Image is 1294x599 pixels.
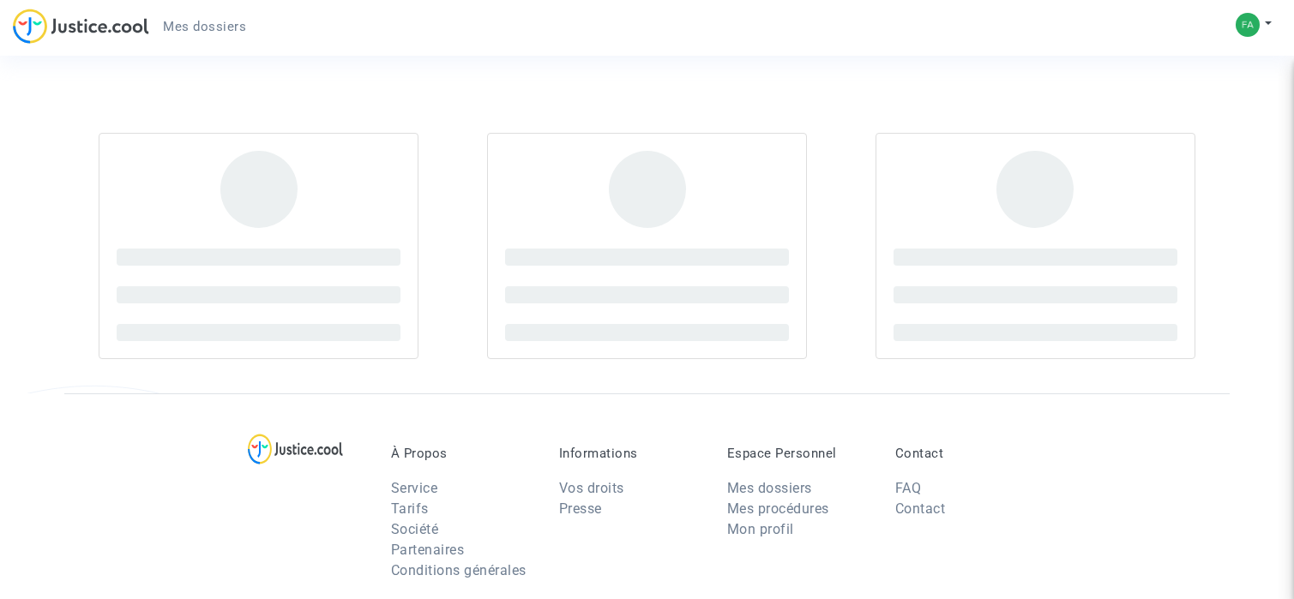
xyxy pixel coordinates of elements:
[727,500,829,517] a: Mes procédures
[1236,13,1260,37] img: c211c668aa3dc9cf54e08d1c3d4932c1
[391,480,438,496] a: Service
[149,14,260,39] a: Mes dossiers
[391,500,429,517] a: Tarifs
[559,500,602,517] a: Presse
[391,562,527,578] a: Conditions générales
[559,446,701,461] p: Informations
[895,500,946,517] a: Contact
[727,521,794,537] a: Mon profil
[391,521,439,537] a: Société
[895,480,922,496] a: FAQ
[248,434,343,464] img: logo-lg.svg
[163,19,246,34] span: Mes dossiers
[391,446,533,461] p: À Propos
[727,446,870,461] p: Espace Personnel
[391,542,465,558] a: Partenaires
[895,446,1038,461] p: Contact
[727,480,812,496] a: Mes dossiers
[559,480,624,496] a: Vos droits
[13,9,149,44] img: jc-logo.svg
